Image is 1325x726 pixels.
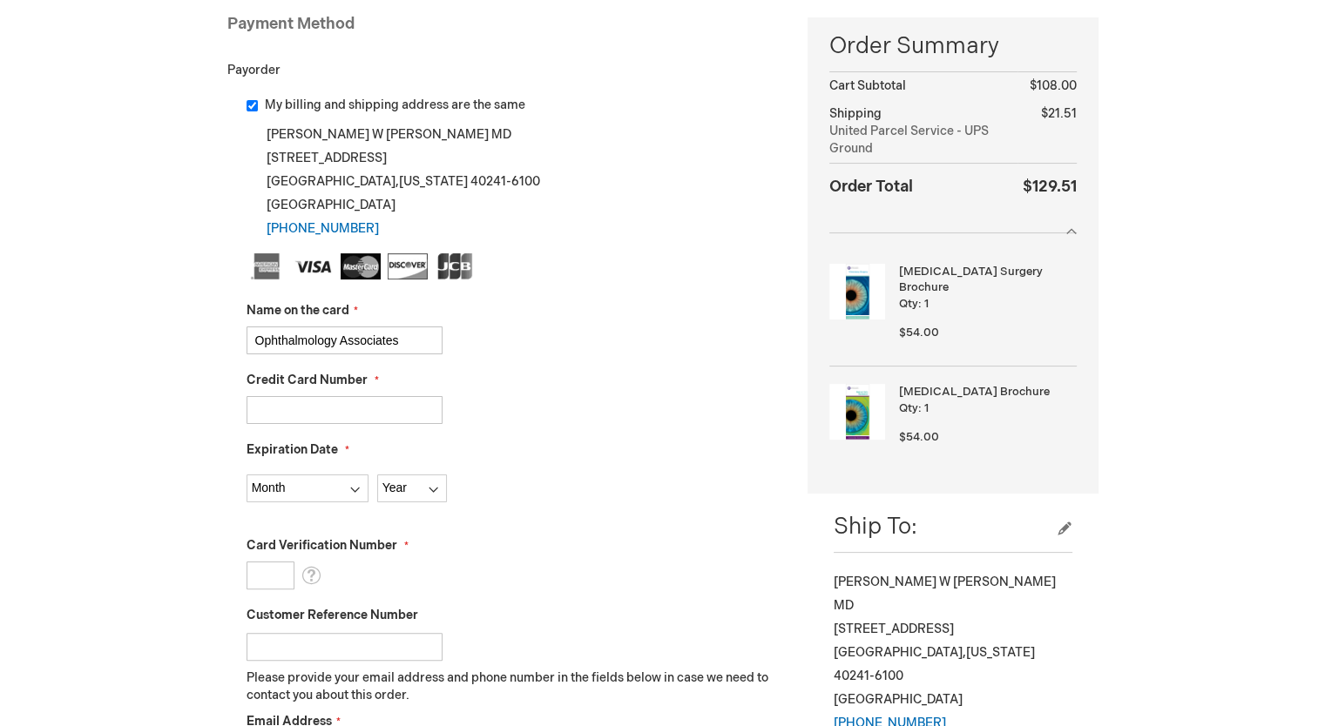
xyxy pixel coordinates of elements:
span: My billing and shipping address are the same [265,97,525,112]
span: $129.51 [1023,178,1077,196]
span: Payorder [227,63,281,77]
div: Payment Method [227,13,782,44]
img: Discover [388,253,428,279]
span: $54.00 [899,430,939,444]
span: 1 [924,401,929,415]
input: Card Verification Number [247,561,294,589]
p: Please provide your email address and phone number in the fields below in case we need to contact... [247,669,782,704]
div: [PERSON_NAME] W [PERSON_NAME] MD [STREET_ADDRESS] [GEOGRAPHIC_DATA] , 40241-6100 [GEOGRAPHIC_DATA] [247,123,782,240]
span: Qty [899,297,918,311]
a: [PHONE_NUMBER] [267,221,379,236]
span: Customer Reference Number [247,608,418,622]
img: Visa [294,253,334,279]
strong: Order Total [829,173,913,198]
strong: [MEDICAL_DATA] Brochure [899,384,1071,400]
strong: [MEDICAL_DATA] Surgery Brochure [899,264,1071,296]
input: Credit Card Number [247,396,443,424]
span: [US_STATE] [966,645,1035,660]
span: $21.51 [1041,106,1077,121]
img: MasterCard [341,253,381,279]
span: $54.00 [899,326,939,339]
span: Name on the card [247,303,349,318]
img: Retinal Vein Occlusion Brochure [829,384,885,440]
span: Ship To: [834,514,917,541]
span: Order Summary [829,30,1076,71]
span: United Parcel Service - UPS Ground [829,123,1017,158]
img: American Express [247,253,287,279]
img: Vitrectomy Surgery Brochure [829,264,885,319]
span: Shipping [829,106,882,121]
th: Cart Subtotal [829,72,1017,101]
span: [US_STATE] [399,174,468,189]
span: Credit Card Number [247,373,368,387]
img: JCB [435,253,475,279]
span: Expiration Date [247,442,338,457]
span: $108.00 [1030,78,1077,93]
span: Card Verification Number [247,538,397,553]
span: 1 [924,297,929,311]
span: Qty [899,401,918,415]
